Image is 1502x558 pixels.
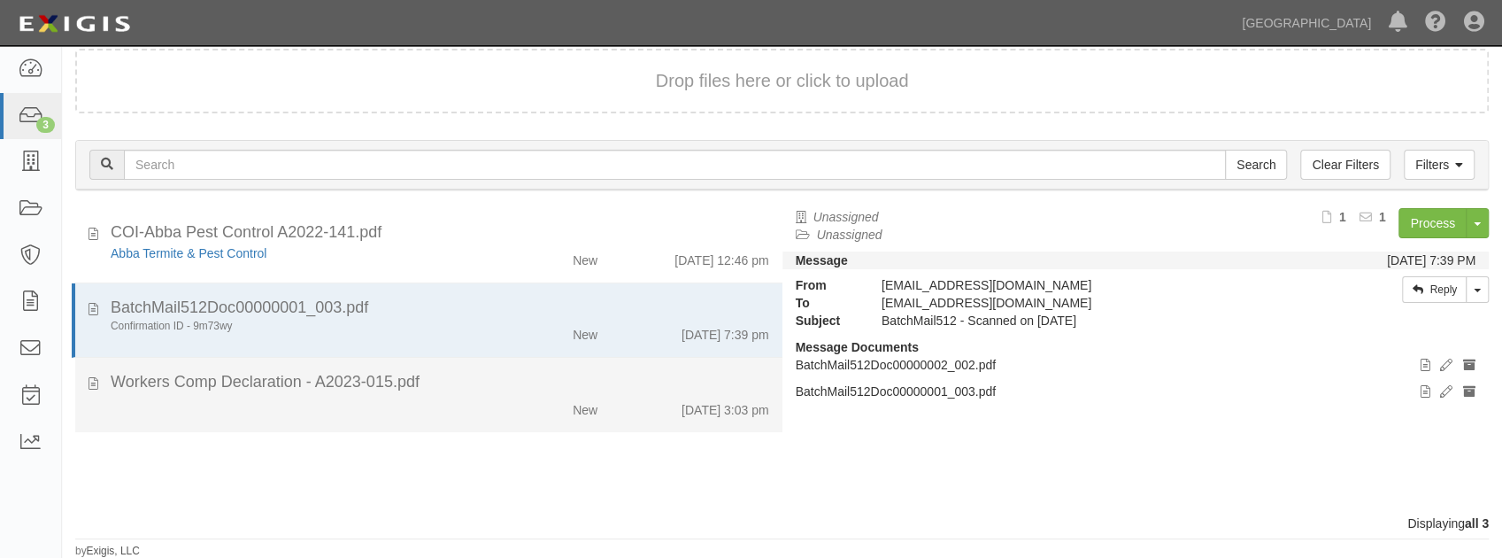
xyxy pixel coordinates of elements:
div: Abba Termite & Pest Control [111,244,483,262]
i: Edit document [1440,360,1452,372]
div: [EMAIL_ADDRESS][DOMAIN_NAME] [868,276,1299,294]
i: Archive document [1463,386,1475,399]
div: Confirmation ID - 9m73wy [111,319,483,334]
div: New [573,319,597,344]
div: [DATE] 3:03 pm [682,394,769,419]
input: Search [124,150,1226,180]
strong: To [782,294,868,312]
div: [DATE] 7:39 PM [1387,252,1475,269]
b: 1 [1339,210,1346,224]
div: [DATE] 7:39 pm [682,319,769,344]
i: Help Center - Complianz [1425,12,1446,34]
a: Process [1398,208,1467,238]
b: all 3 [1465,516,1489,531]
i: Archive document [1463,360,1475,372]
strong: Message Documents [796,340,919,354]
i: View [1420,386,1429,399]
p: BatchMail512Doc00000002_002.pdf [796,356,1476,374]
a: Reply [1402,276,1467,303]
div: BatchMail512 - Scanned on 08/15/25 [868,312,1299,329]
i: Edit document [1440,386,1452,399]
b: 1 [1379,210,1386,224]
a: [GEOGRAPHIC_DATA] [1233,5,1380,41]
i: View [1420,360,1429,372]
div: inbox@chinohills.complianz.com [868,294,1299,312]
div: COI-Abba Pest Control A2022-141.pdf [111,221,769,244]
a: Exigis, LLC [87,545,140,557]
div: BatchMail512Doc00000001_003.pdf [111,297,769,320]
strong: From [782,276,868,294]
a: Abba Termite & Pest Control [111,246,266,260]
button: Drop files here or click to upload [656,68,909,94]
div: 3 [36,117,55,133]
input: Search [1225,150,1287,180]
a: Filters [1404,150,1475,180]
a: Clear Filters [1300,150,1390,180]
div: New [573,394,597,419]
img: logo-5460c22ac91f19d4615b14bd174203de0afe785f0fc80cf4dbbc73dc1793850b.png [13,8,135,40]
a: Unassigned [813,210,879,224]
strong: Message [796,253,848,267]
strong: Subject [782,312,868,329]
a: Unassigned [817,228,882,242]
div: [DATE] 12:46 pm [674,244,768,269]
p: BatchMail512Doc00000001_003.pdf [796,383,1476,400]
div: Workers Comp Declaration - A2023-015.pdf [111,371,769,394]
div: Displaying [62,515,1502,532]
div: New [573,244,597,269]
